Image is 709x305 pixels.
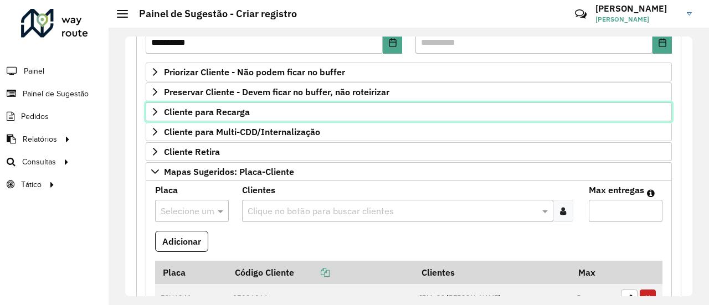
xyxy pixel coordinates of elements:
[571,261,615,284] th: Max
[164,147,220,156] span: Cliente Retira
[128,8,297,20] h2: Painel de Sugestão - Criar registro
[21,179,42,190] span: Tático
[595,3,679,14] h3: [PERSON_NAME]
[164,127,320,136] span: Cliente para Multi-CDD/Internalização
[146,142,672,161] a: Cliente Retira
[21,111,49,122] span: Pedidos
[569,2,593,26] a: Contato Rápido
[653,32,672,54] button: Choose Date
[146,63,672,81] a: Priorizar Cliente - Não podem ficar no buffer
[164,167,294,176] span: Mapas Sugeridos: Placa-Cliente
[589,183,644,197] label: Max entregas
[24,65,44,77] span: Painel
[23,133,57,145] span: Relatórios
[164,87,389,96] span: Preservar Cliente - Devem ficar no buffer, não roteirizar
[164,107,250,116] span: Cliente para Recarga
[146,102,672,121] a: Cliente para Recarga
[294,267,330,278] a: Copiar
[242,183,275,197] label: Clientes
[146,122,672,141] a: Cliente para Multi-CDD/Internalização
[146,162,672,181] a: Mapas Sugeridos: Placa-Cliente
[414,261,571,284] th: Clientes
[383,32,402,54] button: Choose Date
[155,231,208,252] button: Adicionar
[23,88,89,100] span: Painel de Sugestão
[595,14,679,24] span: [PERSON_NAME]
[146,82,672,101] a: Preservar Cliente - Devem ficar no buffer, não roteirizar
[22,156,56,168] span: Consultas
[164,68,345,76] span: Priorizar Cliente - Não podem ficar no buffer
[227,261,414,284] th: Código Cliente
[155,261,227,284] th: Placa
[647,189,655,198] em: Máximo de clientes que serão colocados na mesma rota com os clientes informados
[155,183,178,197] label: Placa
